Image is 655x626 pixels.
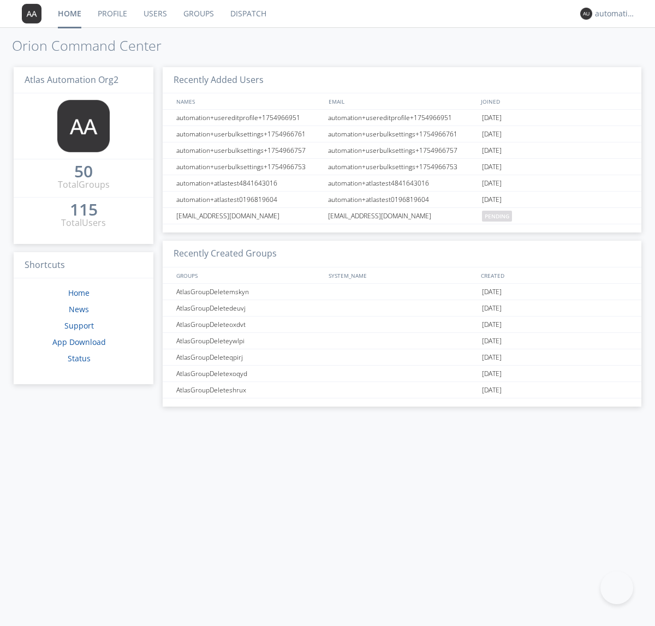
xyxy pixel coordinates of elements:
a: AtlasGroupDeleteywlpi[DATE] [163,333,641,349]
a: AtlasGroupDeletemskyn[DATE] [163,284,641,300]
a: AtlasGroupDeleteshrux[DATE] [163,382,641,398]
img: 373638.png [580,8,592,20]
span: [DATE] [482,349,502,366]
span: [DATE] [482,159,502,175]
h3: Recently Added Users [163,67,641,94]
div: automation+userbulksettings+1754966757 [325,142,479,158]
a: AtlasGroupDeleteoxdvt[DATE] [163,317,641,333]
a: AtlasGroupDeleteqpirj[DATE] [163,349,641,366]
iframe: Toggle Customer Support [600,571,633,604]
a: Support [64,320,94,331]
a: AtlasGroupDeletexoqyd[DATE] [163,366,641,382]
div: automation+userbulksettings+1754966757 [174,142,325,158]
a: App Download [52,337,106,347]
span: Atlas Automation Org2 [25,74,118,86]
a: 115 [70,204,98,217]
div: EMAIL [326,93,478,109]
div: AtlasGroupDeletemskyn [174,284,325,300]
div: AtlasGroupDeleteshrux [174,382,325,398]
div: automation+atlas+english0002+org2 [595,8,636,19]
span: [DATE] [482,110,502,126]
div: AtlasGroupDeleteqpirj [174,349,325,365]
div: automation+usereditprofile+1754966951 [174,110,325,126]
div: [EMAIL_ADDRESS][DOMAIN_NAME] [325,208,479,224]
img: 373638.png [22,4,41,23]
div: AtlasGroupDeleteywlpi [174,333,325,349]
span: [DATE] [482,317,502,333]
span: [DATE] [482,175,502,192]
div: automation+userbulksettings+1754966761 [174,126,325,142]
div: AtlasGroupDeleteoxdvt [174,317,325,332]
div: automation+userbulksettings+1754966761 [325,126,479,142]
span: [DATE] [482,300,502,317]
a: Home [68,288,90,298]
span: [DATE] [482,333,502,349]
div: NAMES [174,93,323,109]
div: automation+atlastest4841643016 [174,175,325,191]
h3: Recently Created Groups [163,241,641,267]
a: automation+userbulksettings+1754966761automation+userbulksettings+1754966761[DATE] [163,126,641,142]
span: pending [482,211,512,222]
div: SYSTEM_NAME [326,267,478,283]
a: [EMAIL_ADDRESS][DOMAIN_NAME][EMAIL_ADDRESS][DOMAIN_NAME]pending [163,208,641,224]
a: automation+userbulksettings+1754966757automation+userbulksettings+1754966757[DATE] [163,142,641,159]
span: [DATE] [482,192,502,208]
div: 50 [74,166,93,177]
span: [DATE] [482,382,502,398]
div: automation+userbulksettings+1754966753 [325,159,479,175]
span: [DATE] [482,284,502,300]
div: Total Groups [58,178,110,191]
div: AtlasGroupDeletedeuvj [174,300,325,316]
div: GROUPS [174,267,323,283]
a: Status [68,353,91,363]
a: AtlasGroupDeletedeuvj[DATE] [163,300,641,317]
div: JOINED [478,93,631,109]
a: News [69,304,89,314]
span: [DATE] [482,366,502,382]
a: automation+atlastest4841643016automation+atlastest4841643016[DATE] [163,175,641,192]
h3: Shortcuts [14,252,153,279]
div: Total Users [61,217,106,229]
div: automation+atlastest0196819604 [174,192,325,207]
span: [DATE] [482,142,502,159]
div: CREATED [478,267,631,283]
div: automation+usereditprofile+1754966951 [325,110,479,126]
div: 115 [70,204,98,215]
div: automation+atlastest4841643016 [325,175,479,191]
div: AtlasGroupDeletexoqyd [174,366,325,381]
span: [DATE] [482,126,502,142]
a: automation+atlastest0196819604automation+atlastest0196819604[DATE] [163,192,641,208]
a: automation+userbulksettings+1754966753automation+userbulksettings+1754966753[DATE] [163,159,641,175]
div: automation+userbulksettings+1754966753 [174,159,325,175]
a: 50 [74,166,93,178]
a: automation+usereditprofile+1754966951automation+usereditprofile+1754966951[DATE] [163,110,641,126]
div: automation+atlastest0196819604 [325,192,479,207]
img: 373638.png [57,100,110,152]
div: [EMAIL_ADDRESS][DOMAIN_NAME] [174,208,325,224]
